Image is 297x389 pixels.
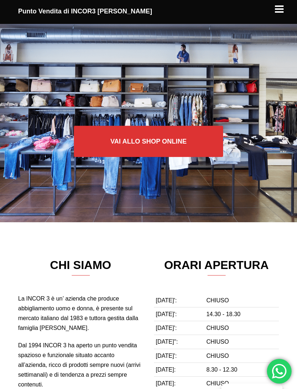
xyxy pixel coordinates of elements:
td: CHIUSO [205,349,279,363]
td: CHIUSO [205,335,279,349]
h3: ORARI APERTURA [154,258,279,276]
td: [DATE]': [154,349,205,363]
a: Vai allo SHOP ONLINE [74,126,223,157]
td: [DATE]'': [154,335,205,349]
td: [DATE]: [154,363,205,376]
td: [DATE]': [154,321,205,335]
div: 'Hai [267,359,292,384]
td: CHIUSO [205,294,279,307]
p: La INCOR 3 è un’ azienda che produce abbigliamento uomo e donna, è presente sul mercato italiano ... [18,294,143,333]
h3: CHI SIAMO [18,258,143,276]
td: 14.30 - 18.30 [205,307,279,321]
td: CHIUSO [205,321,279,335]
h2: Punto Vendita di INCOR3 [PERSON_NAME] [18,6,188,17]
td: 8.30 - 12.30 [205,363,279,376]
td: [DATE]': [154,307,205,321]
td: [DATE]': [154,294,205,307]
